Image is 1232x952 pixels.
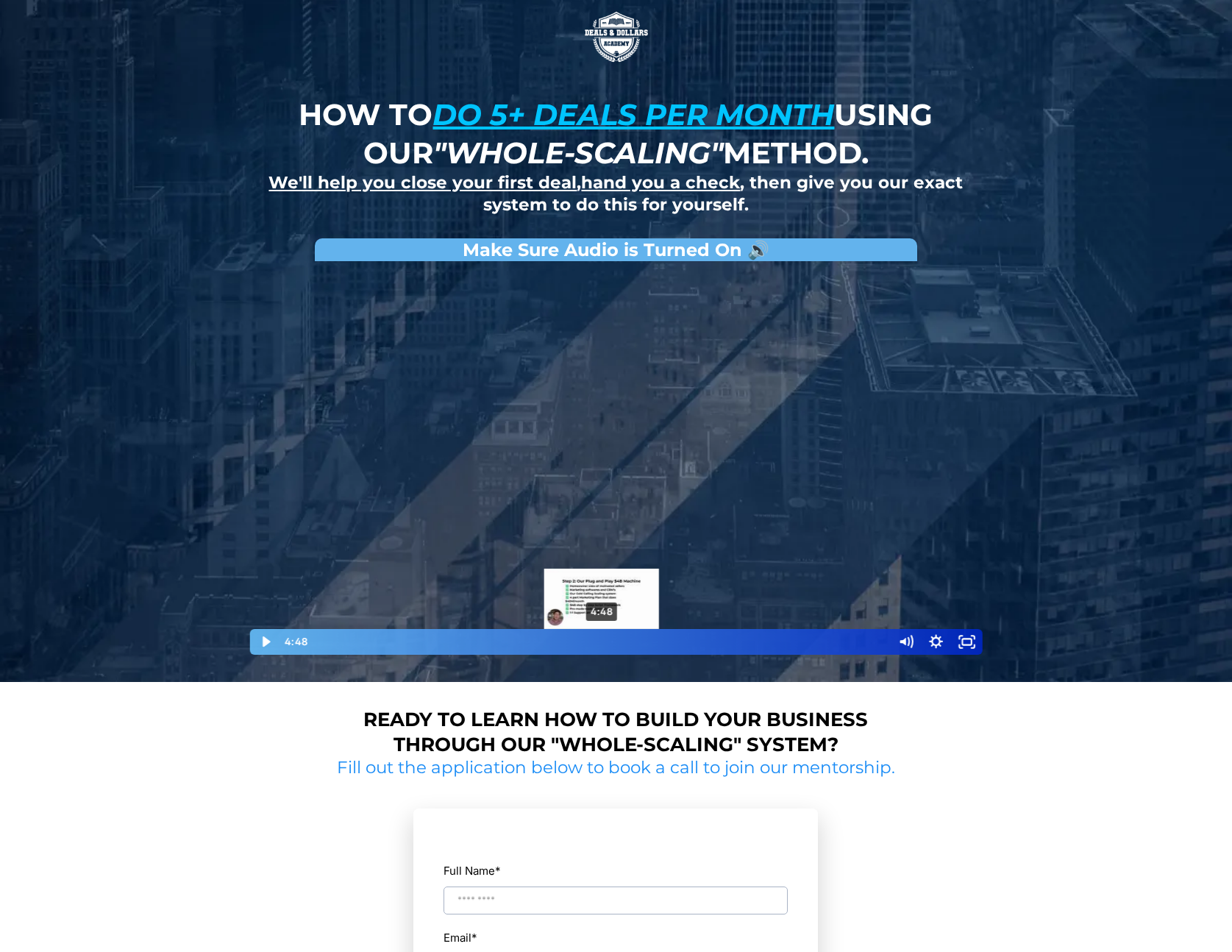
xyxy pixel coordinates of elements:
[432,96,834,132] u: do 5+ deals per month
[581,172,740,193] u: hand you a check
[363,708,868,756] strong: Ready to learn how to build your business through our "whole-scaling" system?
[433,135,723,171] em: "whole-scaling"
[444,861,788,881] label: Full Name
[268,172,963,215] strong: , , then give you our exact system to do this for yourself.
[444,928,477,948] label: Email
[299,96,933,171] strong: How to using our method.
[268,172,577,193] u: We'll help you close your first deal
[332,757,901,779] h2: Fill out the application below to book a call to join our mentorship.
[463,239,769,260] strong: Make Sure Audio is Turned On 🔊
